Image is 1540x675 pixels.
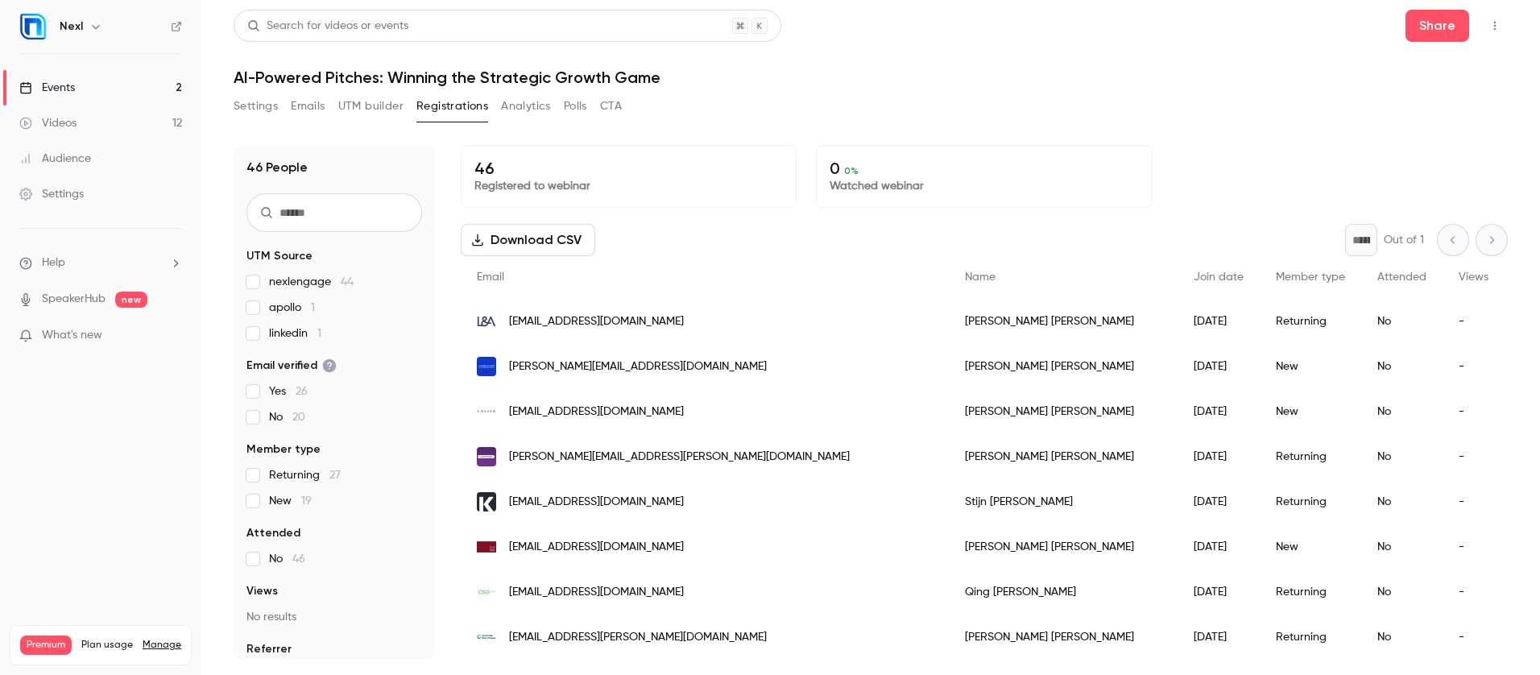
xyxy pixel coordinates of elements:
div: Returning [1260,479,1361,524]
div: Audience [19,151,91,167]
div: [PERSON_NAME] [PERSON_NAME] [949,524,1178,569]
div: No [1361,524,1443,569]
span: Premium [20,636,72,655]
span: Yes [269,383,308,400]
div: No [1361,344,1443,389]
span: Views [1459,271,1488,283]
span: Member type [1276,271,1345,283]
img: csglaw.com [477,582,496,602]
span: 19 [301,495,312,507]
span: nexlengage [269,274,354,290]
div: [DATE] [1178,569,1260,615]
div: No [1361,615,1443,660]
div: [PERSON_NAME] [PERSON_NAME] [949,299,1178,344]
p: 0 [830,159,1138,178]
div: Returning [1260,569,1361,615]
span: [EMAIL_ADDRESS][DOMAIN_NAME] [509,313,684,330]
span: 1 [311,302,315,313]
span: [EMAIL_ADDRESS][PERSON_NAME][DOMAIN_NAME] [509,629,767,646]
span: Attended [1377,271,1426,283]
span: [EMAIL_ADDRESS][DOMAIN_NAME] [509,584,684,601]
span: Referrer [246,641,292,657]
img: klerq.io [477,492,496,511]
div: Returning [1260,299,1361,344]
span: Plan usage [81,639,133,652]
a: Manage [143,639,181,652]
div: No [1361,479,1443,524]
img: dentons.com [477,447,496,466]
span: apollo [269,300,315,316]
h1: AI-Powered Pitches: Winning the Strategic Growth Game [234,68,1508,87]
span: UTM Source [246,248,313,264]
button: Download CSV [461,224,595,256]
button: UTM builder [338,93,404,119]
button: Share [1405,10,1469,42]
button: Settings [234,93,278,119]
div: - [1443,344,1505,389]
span: Name [965,271,996,283]
div: New [1260,344,1361,389]
span: Help [42,255,65,271]
div: Videos [19,115,77,131]
span: Join date [1194,271,1244,283]
span: 20 [292,412,305,423]
div: Qing [PERSON_NAME] [949,569,1178,615]
p: 46 [474,159,783,178]
img: tamimi.com [477,357,496,376]
div: - [1443,479,1505,524]
span: [PERSON_NAME][EMAIL_ADDRESS][DOMAIN_NAME] [509,358,767,375]
div: [DATE] [1178,524,1260,569]
span: 0 % [844,165,859,176]
button: CTA [600,93,622,119]
button: Polls [564,93,587,119]
p: Out of 1 [1384,232,1424,248]
span: 1 [317,328,321,339]
div: [PERSON_NAME] [PERSON_NAME] [949,389,1178,434]
span: [EMAIL_ADDRESS][DOMAIN_NAME] [509,404,684,420]
button: Registrations [416,93,488,119]
div: [DATE] [1178,615,1260,660]
span: [EMAIL_ADDRESS][DOMAIN_NAME] [509,494,684,511]
div: [DATE] [1178,479,1260,524]
span: Views [246,583,278,599]
div: [DATE] [1178,434,1260,479]
span: Email verified [246,358,337,374]
span: No [269,551,305,567]
h1: 46 People [246,158,308,177]
div: [PERSON_NAME] [PERSON_NAME] [949,615,1178,660]
span: Returning [269,467,341,483]
span: Attended [246,525,300,541]
span: No [269,409,305,425]
div: Settings [19,186,84,202]
div: No [1361,389,1443,434]
div: Returning [1260,615,1361,660]
iframe: Noticeable Trigger [163,329,182,343]
div: - [1443,434,1505,479]
p: Watched webinar [830,178,1138,194]
span: 44 [341,276,354,288]
p: Registered to webinar [474,178,783,194]
p: No results [246,609,422,625]
div: No [1361,434,1443,479]
span: New [269,493,312,509]
button: Analytics [501,93,551,119]
div: - [1443,524,1505,569]
img: cariola.cl [477,627,496,647]
li: help-dropdown-opener [19,255,182,271]
span: Email [477,271,504,283]
div: New [1260,524,1361,569]
div: [DATE] [1178,389,1260,434]
h6: Nexl [60,19,83,35]
div: - [1443,389,1505,434]
img: Nexl [20,14,46,39]
a: SpeakerHub [42,291,106,308]
div: - [1443,299,1505,344]
div: Returning [1260,434,1361,479]
div: No [1361,569,1443,615]
span: [EMAIL_ADDRESS][DOMAIN_NAME] [509,539,684,556]
div: No [1361,299,1443,344]
span: 26 [296,386,308,397]
span: [PERSON_NAME][EMAIL_ADDRESS][PERSON_NAME][DOMAIN_NAME] [509,449,850,466]
span: linkedin [269,325,321,342]
span: 46 [292,553,305,565]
